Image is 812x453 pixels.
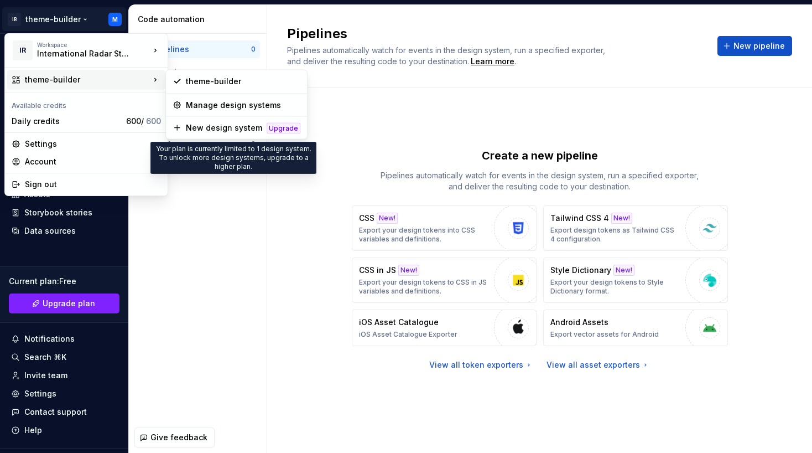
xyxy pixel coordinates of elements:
[126,116,161,126] span: 600 /
[25,74,150,85] div: theme-builder
[37,48,131,59] div: International Radar Studio
[7,95,165,112] div: Available credits
[25,179,161,190] div: Sign out
[37,42,150,48] div: Workspace
[186,76,300,87] div: theme-builder
[12,116,122,127] div: Daily credits
[186,122,262,133] div: New design system
[186,100,300,111] div: Manage design systems
[146,116,161,126] span: 600
[13,40,33,60] div: IR
[267,122,300,133] div: Upgrade
[25,138,161,150] div: Settings
[25,156,161,167] div: Account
